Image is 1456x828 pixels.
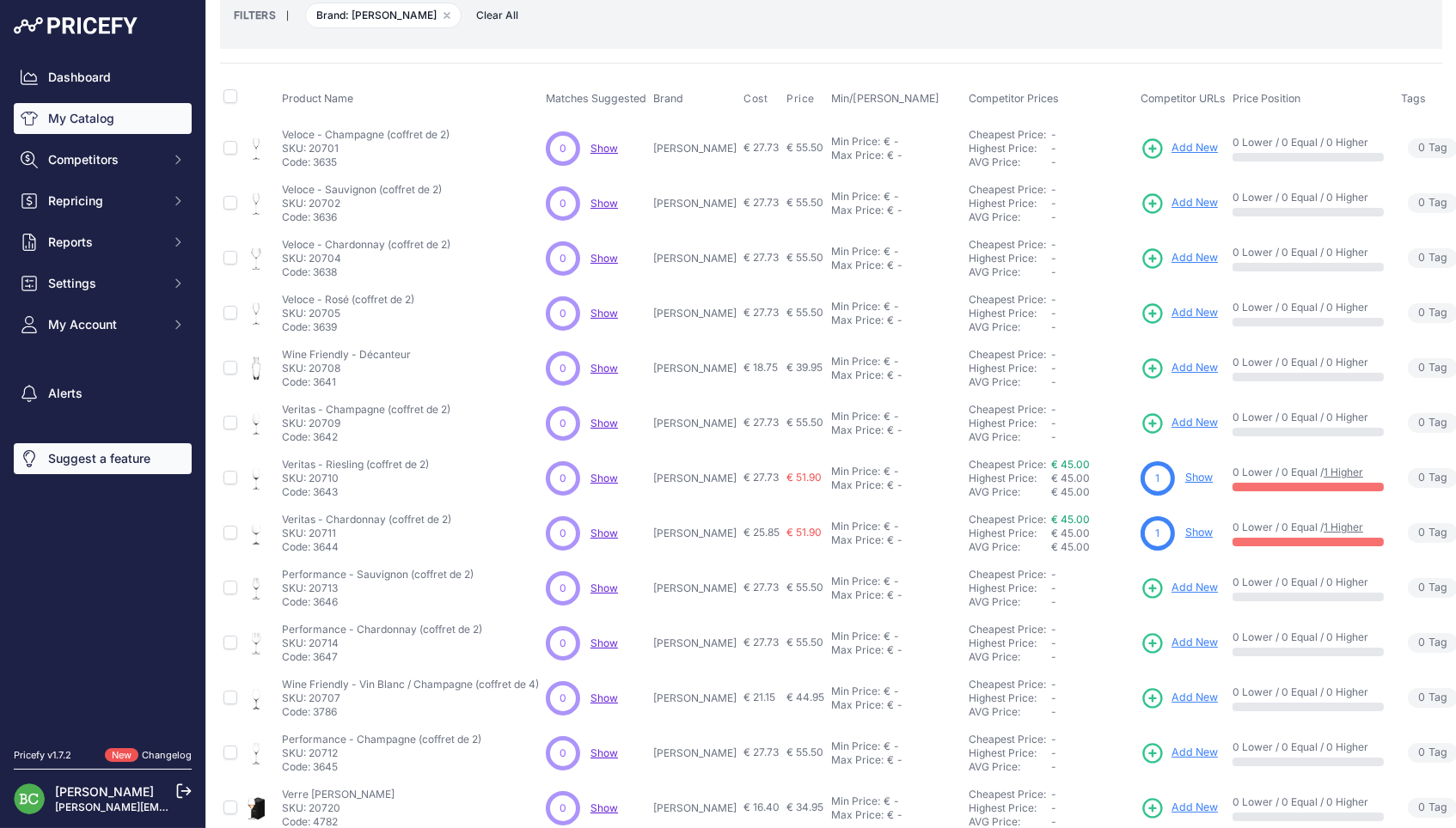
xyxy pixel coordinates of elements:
span: Add New [1172,580,1218,596]
div: € [884,245,890,259]
span: € 25.85 [743,526,780,539]
span: € 27.73 [743,581,779,594]
span: Show [590,581,618,594]
p: Code: 3635 [282,155,450,169]
span: 0 [1418,415,1425,431]
a: Show [590,746,618,759]
div: - [890,575,899,588]
span: Add New [1172,140,1218,156]
span: - [1051,307,1056,320]
div: AVG Price: [969,595,1051,609]
p: [PERSON_NAME] [653,362,737,375]
button: Clear All [468,7,527,24]
p: Veritas - Chardonnay (coffret de 2) [282,513,451,527]
span: 0 [1418,305,1425,321]
div: Highest Price: [969,307,1051,320]
div: - [894,314,902,327]
span: € 45.00 [1051,472,1090,484]
p: Performance - Chardonnay (coffret de 2) [282,623,482,636]
span: Add New [1172,360,1218,376]
span: 0 [1418,470,1425,486]
span: € 27.73 [743,306,779,319]
div: € [884,135,890,149]
span: € 55.50 [786,306,823,319]
p: 0 Lower / 0 Equal / 0 Higher [1233,411,1384,424]
span: Brand: [PERSON_NAME] [305,3,462,28]
span: - [1051,348,1056,361]
a: Cheapest Price: [969,623,1046,636]
div: € 45.00 [1051,540,1134,554]
span: Add New [1172,195,1218,211]
div: € [887,314,894,327]
span: 0 [1418,360,1425,376]
div: € [884,190,890,204]
div: Min Price: [831,575,880,588]
a: Add New [1141,686,1218,710]
span: € 27.73 [743,141,779,154]
a: Show [590,142,618,155]
span: - [1051,595,1056,608]
p: SKU: 20708 [282,362,411,375]
span: - [1051,362,1056,374]
span: Add New [1172,250,1218,266]
span: 1 [1156,526,1160,541]
div: - [894,533,902,547]
p: 0 Lower / 0 Equal / 0 Higher [1233,246,1384,259]
div: Min Price: [831,630,880,643]
a: Show [590,197,618,210]
a: Cheapest Price: [969,238,1046,251]
a: Cheapest Price: [969,348,1046,361]
button: My Account [14,309,192,340]
div: - [894,423,902,437]
a: Show [590,691,618,704]
div: - [894,259,902,272]
p: Code: 3643 [282,485,429,499]
div: Highest Price: [969,362,1051,375]
p: Veritas - Champagne (coffret de 2) [282,403,450,417]
div: - [894,478,902,492]
span: Add New [1172,415,1218,431]
span: - [1051,403,1056,416]
p: 0 Lower / 0 Equal / 0 Higher [1233,630,1384,644]
span: Add New [1172,690,1218,706]
p: 0 Lower / 0 Equal / [1233,466,1384,479]
div: € [887,204,894,217]
span: Show [590,636,618,649]
p: SKU: 20710 [282,472,429,485]
div: Highest Price: [969,417,1051,430]
a: Show [590,527,618,539]
span: Add New [1172,635,1218,651]
button: Cost [743,92,771,106]
div: - [894,149,902,162]
div: Min Price: [831,465,880,478]
a: Show [590,417,618,429]
span: 0 [1418,525,1425,541]
span: € 45.00 [1051,527,1090,539]
div: Highest Price: [969,252,1051,265]
p: [PERSON_NAME] [653,142,737,155]
p: 0 Lower / 0 Equal / 0 Higher [1233,356,1384,369]
span: - [1051,320,1056,333]
p: 0 Lower / 0 Equal / 0 Higher [1233,301,1384,314]
p: SKU: 20711 [282,527,451,540]
a: Add New [1141,137,1218,161]
span: 0 [560,471,566,486]
button: Competitors [14,144,192,175]
button: Price [786,92,818,106]
span: - [1051,293,1056,306]
div: Min Price: [831,190,880,204]
p: [PERSON_NAME] [653,197,737,210]
div: Highest Price: [969,142,1051,155]
a: Add New [1141,741,1218,765]
p: Performance - Sauvignon (coffret de 2) [282,568,474,581]
div: - [894,588,902,602]
span: € 39.95 [786,361,823,374]
div: - [890,190,899,204]
a: [PERSON_NAME][EMAIL_ADDRESS][DOMAIN_NAME][PERSON_NAME] [55,801,405,813]
a: Show [590,801,618,814]
span: 0 [1418,195,1425,211]
span: - [1051,128,1056,141]
a: 1 Higher [1324,466,1363,478]
span: - [1051,623,1056,636]
p: SKU: 20704 [282,252,450,265]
